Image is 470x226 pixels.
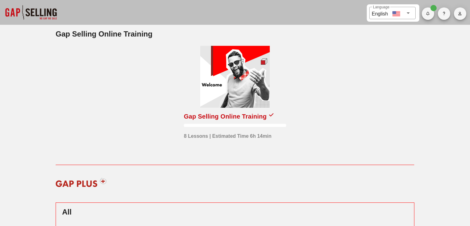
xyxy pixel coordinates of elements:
[430,5,437,11] span: Badge
[372,9,388,18] div: English
[62,206,408,218] h2: All
[56,28,414,40] h2: Gap Selling Online Training
[184,129,271,140] div: 8 Lessons | Estimated Time 6h 14min
[369,7,416,19] div: LanguageEnglish
[373,5,389,10] label: Language
[52,173,111,192] img: gap-plus-logo-red.svg
[184,111,267,121] div: Gap Selling Online Training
